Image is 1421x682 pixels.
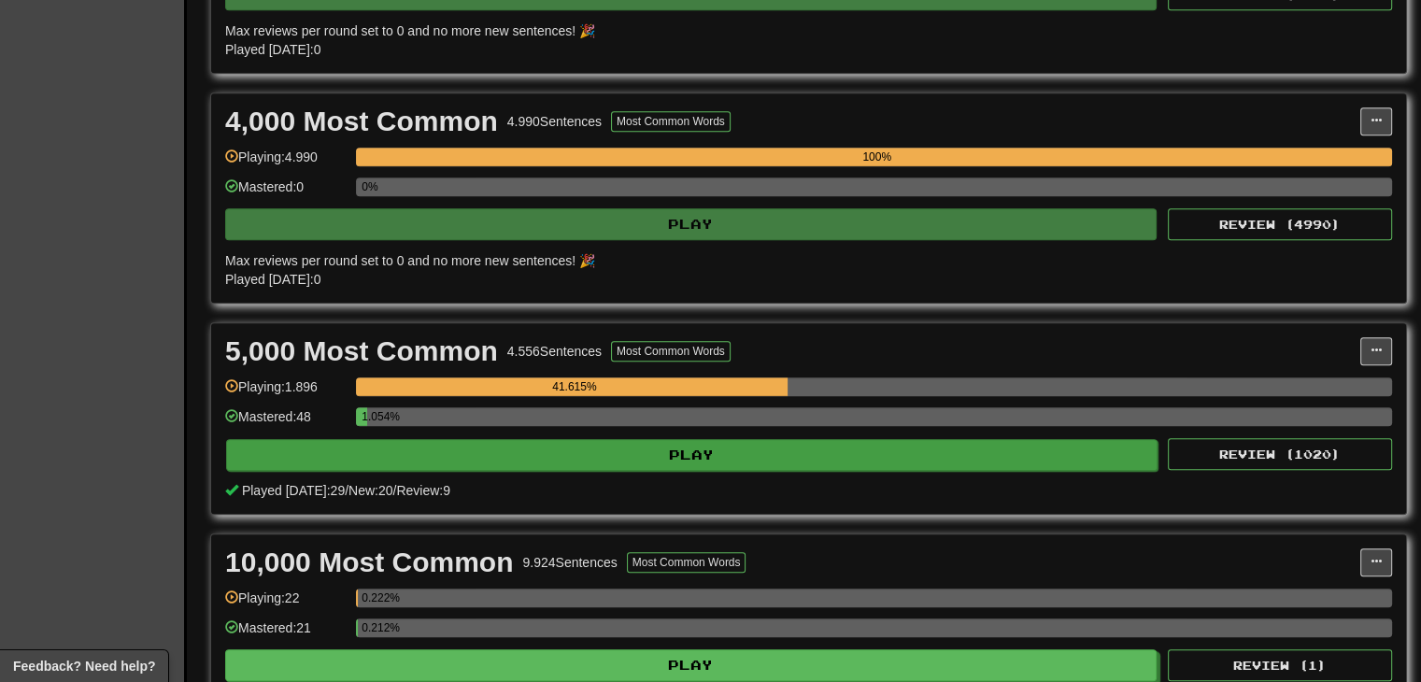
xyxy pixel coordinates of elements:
[225,337,498,365] div: 5,000 Most Common
[611,341,731,362] button: Most Common Words
[226,439,1158,471] button: Play
[362,148,1392,166] div: 100%
[522,553,617,572] div: 9.924 Sentences
[627,552,746,573] button: Most Common Words
[225,251,1381,270] div: Max reviews per round set to 0 and no more new sentences! 🎉
[393,483,397,498] span: /
[13,657,155,675] span: Open feedback widget
[345,483,348,498] span: /
[396,483,450,498] span: Review: 9
[225,148,347,178] div: Playing: 4.990
[348,483,392,498] span: New: 20
[1168,649,1392,681] button: Review (1)
[225,272,320,287] span: Played [DATE]: 0
[225,649,1157,681] button: Play
[225,377,347,408] div: Playing: 1.896
[225,548,513,576] div: 10,000 Most Common
[225,107,498,135] div: 4,000 Most Common
[225,618,347,649] div: Mastered: 21
[1168,438,1392,470] button: Review (1020)
[225,208,1157,240] button: Play
[225,589,347,619] div: Playing: 22
[242,483,345,498] span: Played [DATE]: 29
[225,42,320,57] span: Played [DATE]: 0
[225,178,347,208] div: Mastered: 0
[507,112,602,131] div: 4.990 Sentences
[1168,208,1392,240] button: Review (4990)
[611,111,731,132] button: Most Common Words
[362,377,787,396] div: 41.615%
[362,407,366,426] div: 1.054%
[225,407,347,438] div: Mastered: 48
[507,342,602,361] div: 4.556 Sentences
[225,21,1381,40] div: Max reviews per round set to 0 and no more new sentences! 🎉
